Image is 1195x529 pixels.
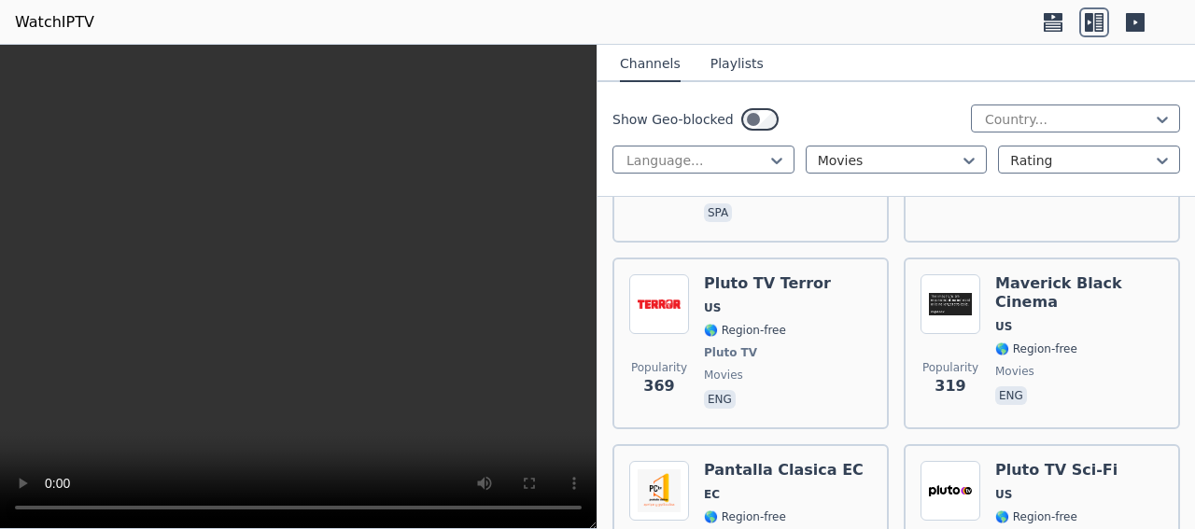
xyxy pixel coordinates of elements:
img: Pluto TV Sci-Fi [921,461,980,521]
span: 🌎 Region-free [995,509,1077,524]
span: US [995,319,1012,334]
span: Popularity [631,360,687,375]
span: 369 [643,375,674,397]
p: eng [995,386,1027,405]
span: 🌎 Region-free [995,341,1077,356]
img: Maverick Black Cinema [921,274,980,334]
h6: Maverick Black Cinema [995,274,1163,312]
span: movies [995,364,1034,379]
img: Pantalla Clasica EC [629,461,689,521]
h6: Pluto TV Sci-Fi [995,461,1118,480]
span: 319 [935,375,965,397]
span: US [995,487,1012,502]
button: Playlists [710,47,764,82]
span: EC [704,487,720,502]
label: Show Geo-blocked [612,110,734,129]
span: movies [704,368,743,383]
span: 🌎 Region-free [704,323,786,338]
a: WatchIPTV [15,11,94,34]
span: Pluto TV [704,345,757,360]
p: eng [704,390,736,409]
span: US [704,300,721,315]
span: Popularity [922,360,978,375]
h6: Pluto TV Terror [704,274,831,293]
h6: Pantalla Clasica EC [704,461,864,480]
img: Pluto TV Terror [629,274,689,334]
button: Channels [620,47,681,82]
span: 🌎 Region-free [704,509,786,524]
p: spa [704,203,732,222]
